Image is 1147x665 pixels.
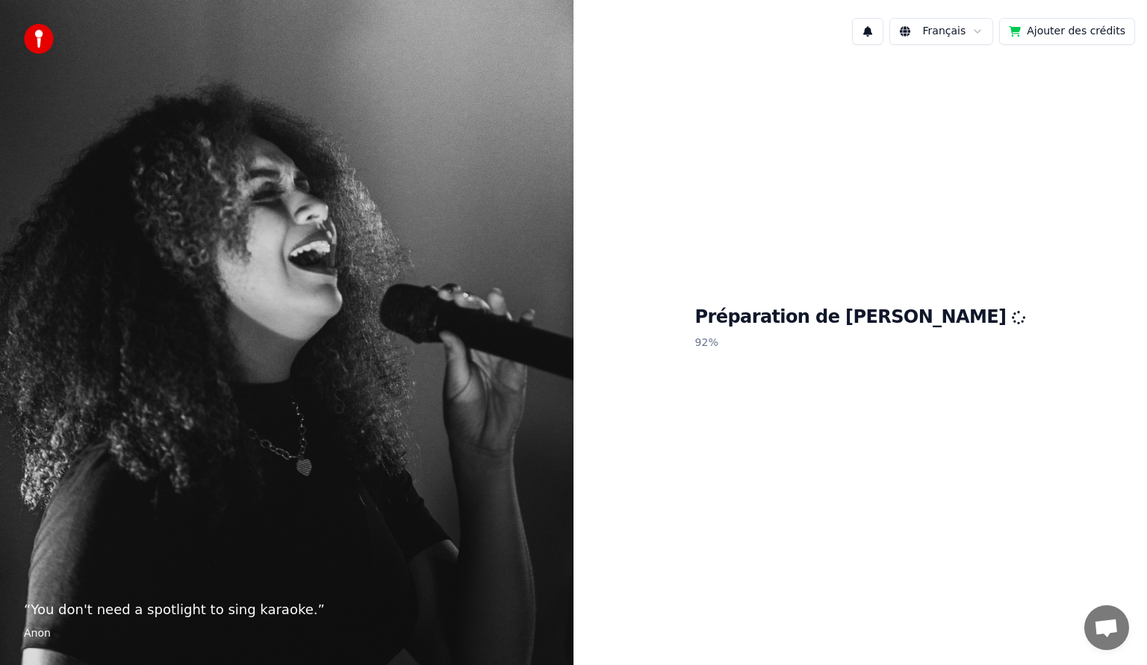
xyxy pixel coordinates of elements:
h1: Préparation de [PERSON_NAME] [695,306,1026,330]
img: youka [24,24,54,54]
p: “ You don't need a spotlight to sing karaoke. ” [24,599,550,620]
a: Ouvrir le chat [1084,605,1129,650]
p: 92 % [695,330,1026,356]
footer: Anon [24,626,550,641]
button: Ajouter des crédits [999,18,1135,45]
